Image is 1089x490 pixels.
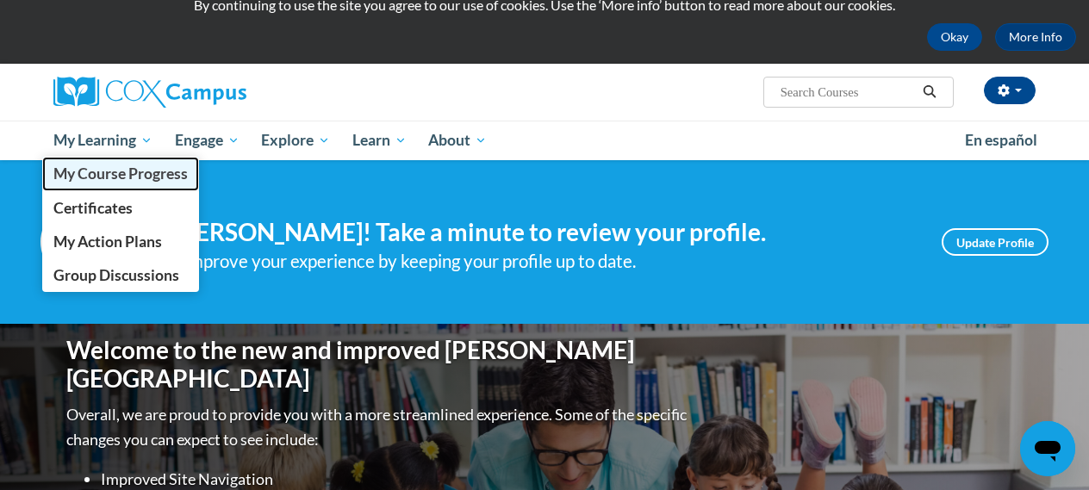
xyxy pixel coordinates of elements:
img: Profile Image [40,203,118,281]
a: Explore [250,121,341,160]
span: Engage [175,130,240,151]
button: Search [917,82,943,102]
span: About [428,130,487,151]
a: En español [954,122,1049,158]
a: My Learning [42,121,164,160]
a: My Action Plans [42,225,199,258]
span: Explore [261,130,330,151]
span: My Learning [53,130,152,151]
a: Update Profile [942,228,1049,256]
input: Search Courses [779,82,917,102]
h4: Hi [PERSON_NAME]! Take a minute to review your profile. [144,218,916,247]
iframe: Button to launch messaging window [1020,421,1075,476]
a: Cox Campus [53,77,364,108]
h1: Welcome to the new and improved [PERSON_NAME][GEOGRAPHIC_DATA] [66,336,691,394]
a: Group Discussions [42,258,199,292]
a: More Info [995,23,1076,51]
button: Account Settings [984,77,1036,104]
div: Help improve your experience by keeping your profile up to date. [144,247,916,276]
span: Certificates [53,199,133,217]
span: My Course Progress [53,164,188,183]
div: Main menu [40,121,1049,160]
a: Learn [341,121,418,160]
span: En español [965,131,1037,149]
a: Engage [164,121,251,160]
span: Group Discussions [53,266,179,284]
span: My Action Plans [53,233,162,251]
a: About [418,121,499,160]
a: Certificates [42,191,199,225]
p: Overall, we are proud to provide you with a more streamlined experience. Some of the specific cha... [66,402,691,452]
img: Cox Campus [53,77,246,108]
a: My Course Progress [42,157,199,190]
button: Okay [927,23,982,51]
span: Learn [352,130,407,151]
